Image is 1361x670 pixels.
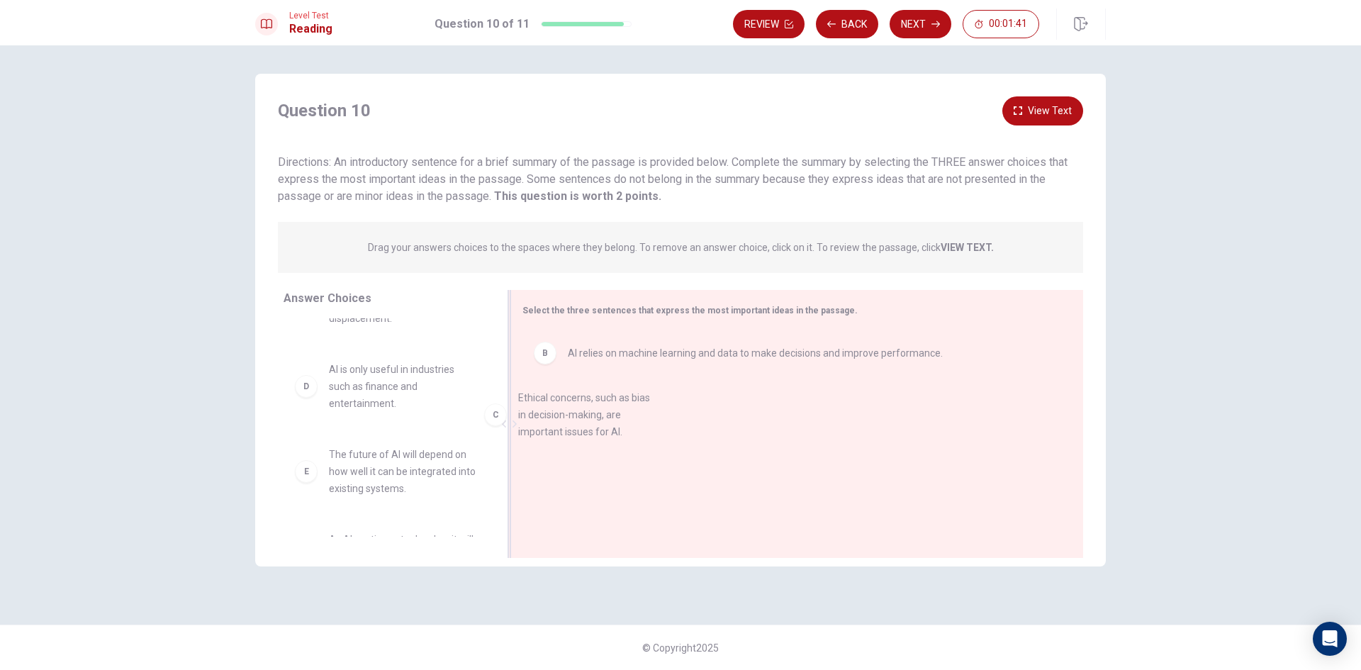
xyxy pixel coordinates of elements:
[816,10,878,38] button: Back
[368,242,994,253] p: Drag your answers choices to the spaces where they belong. To remove an answer choice, click on i...
[435,16,530,33] h1: Question 10 of 11
[642,642,719,654] span: © Copyright 2025
[278,99,371,122] h4: Question 10
[1002,96,1083,125] button: View Text
[284,291,371,305] span: Answer Choices
[733,10,805,38] button: Review
[289,21,332,38] h1: Reading
[522,306,858,316] span: Select the three sentences that express the most important ideas in the passage.
[1313,622,1347,656] div: Open Intercom Messenger
[941,242,994,253] strong: VIEW TEXT.
[278,155,1068,203] span: Directions: An introductory sentence for a brief summary of the passage is provided below. Comple...
[989,18,1027,30] span: 00:01:41
[289,11,332,21] span: Level Test
[963,10,1039,38] button: 00:01:41
[890,10,951,38] button: Next
[491,189,661,203] strong: This question is worth 2 points.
